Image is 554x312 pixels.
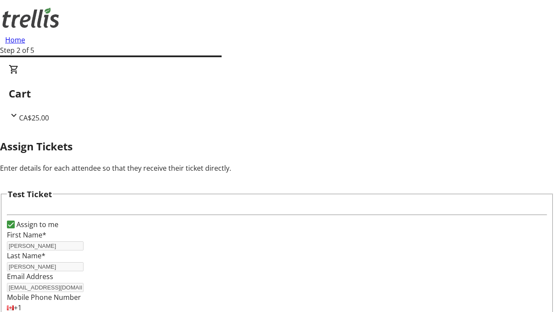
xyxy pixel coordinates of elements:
[15,219,58,230] label: Assign to me
[9,64,545,123] div: CartCA$25.00
[9,86,545,101] h2: Cart
[7,272,53,281] label: Email Address
[7,292,81,302] label: Mobile Phone Number
[7,230,46,240] label: First Name*
[19,113,49,123] span: CA$25.00
[7,251,45,260] label: Last Name*
[8,188,52,200] h3: Test Ticket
